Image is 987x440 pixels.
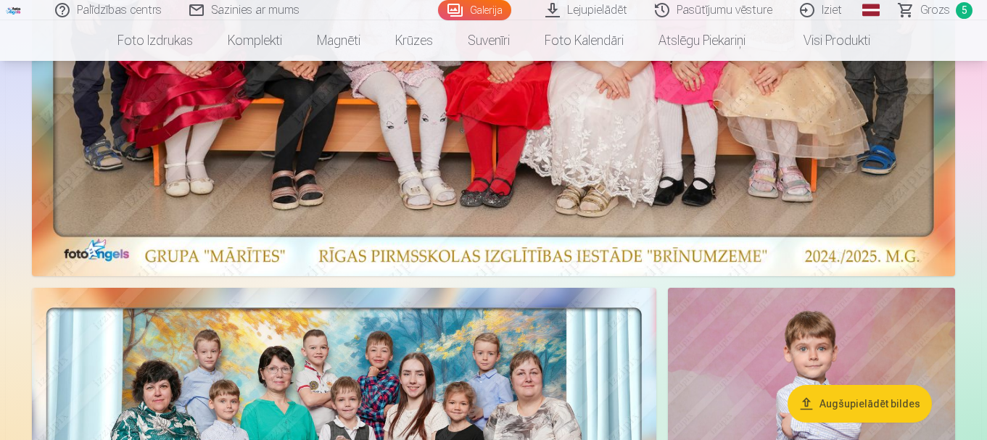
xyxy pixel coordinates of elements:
[788,385,932,423] button: Augšupielādēt bildes
[6,6,22,14] img: /fa1
[956,2,972,19] span: 5
[763,20,888,61] a: Visi produkti
[300,20,378,61] a: Magnēti
[641,20,763,61] a: Atslēgu piekariņi
[378,20,450,61] a: Krūzes
[100,20,210,61] a: Foto izdrukas
[210,20,300,61] a: Komplekti
[920,1,950,19] span: Grozs
[450,20,527,61] a: Suvenīri
[527,20,641,61] a: Foto kalendāri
